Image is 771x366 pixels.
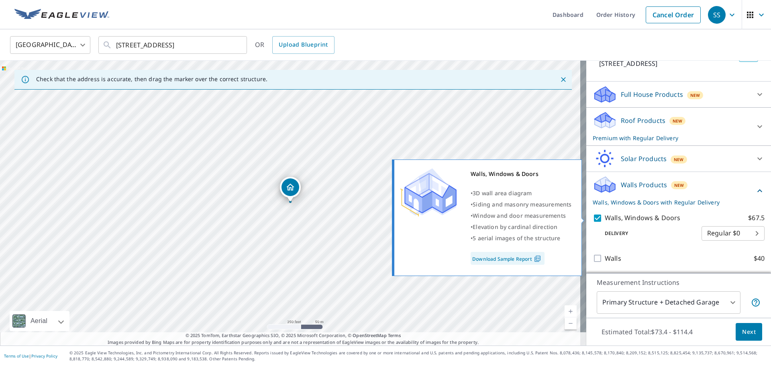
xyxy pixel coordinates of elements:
[255,36,335,54] div: OR
[473,223,557,231] span: Elevation by cardinal direction
[471,199,571,210] div: •
[593,111,765,142] div: Roof ProductsNewPremium with Regular Delivery
[28,311,50,331] div: Aerial
[471,252,545,265] a: Download Sample Report
[597,278,761,287] p: Measurement Instructions
[473,189,532,197] span: 3D wall area diagram
[565,305,577,317] a: Current Level 17, Zoom In
[4,353,29,359] a: Terms of Use
[272,36,334,54] a: Upload Blueprint
[279,40,328,50] span: Upload Blueprint
[36,76,267,83] p: Check that the address is accurate, then drag the marker over the correct structure.
[593,175,765,207] div: Walls ProductsNewWalls, Windows & Doors with Regular Delivery
[400,168,457,217] img: Premium
[69,350,767,362] p: © 2025 Eagle View Technologies, Inc. and Pictometry International Corp. All Rights Reserved. Repo...
[471,168,571,180] div: Walls, Windows & Doors
[10,311,69,331] div: Aerial
[388,332,401,338] a: Terms
[471,221,571,233] div: •
[621,180,667,190] p: Walls Products
[595,323,700,341] p: Estimated Total: $73.4 - $114.4
[690,92,700,98] span: New
[599,59,736,68] p: [STREET_ADDRESS]
[186,332,401,339] span: © 2025 TomTom, Earthstar Geographics SIO, © 2025 Microsoft Corporation, ©
[4,354,57,358] p: |
[14,9,109,21] img: EV Logo
[473,212,566,219] span: Window and door measurements
[593,198,755,207] p: Walls, Windows & Doors with Regular Delivery
[597,291,740,314] div: Primary Structure + Detached Garage
[702,222,765,245] div: Regular $0
[646,6,701,23] a: Cancel Order
[736,323,762,341] button: Next
[473,200,571,208] span: Siding and masonry measurements
[742,327,756,337] span: Next
[532,255,543,262] img: Pdf Icon
[280,177,301,202] div: Dropped pin, building 1, Residential property, 2471 E 1950 North Rd Moweaqua, IL 62550
[708,6,726,24] div: SS
[558,74,569,85] button: Close
[471,210,571,221] div: •
[605,213,680,223] p: Walls, Windows & Doors
[605,254,621,264] p: Walls
[621,116,665,125] p: Roof Products
[674,156,684,163] span: New
[593,230,702,237] p: Delivery
[10,34,90,56] div: [GEOGRAPHIC_DATA]
[754,254,765,264] p: $40
[31,353,57,359] a: Privacy Policy
[353,332,386,338] a: OpenStreetMap
[748,213,765,223] p: $67.5
[674,182,684,188] span: New
[116,34,230,56] input: Search by address or latitude-longitude
[673,118,683,124] span: New
[593,134,750,142] p: Premium with Regular Delivery
[593,149,765,168] div: Solar ProductsNew
[471,188,571,199] div: •
[593,85,765,104] div: Full House ProductsNew
[565,317,577,329] a: Current Level 17, Zoom Out
[621,90,683,99] p: Full House Products
[621,154,667,164] p: Solar Products
[471,233,571,244] div: •
[473,234,560,242] span: 5 aerial images of the structure
[751,298,761,307] span: Your report will include the primary structure and a detached garage if one exists.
